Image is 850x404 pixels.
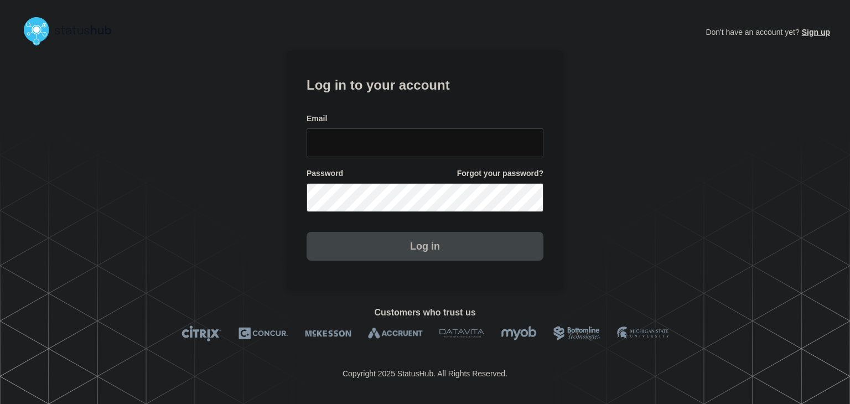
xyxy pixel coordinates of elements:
[307,168,343,179] span: Password
[305,325,351,341] img: McKesson logo
[307,113,327,124] span: Email
[20,13,125,49] img: StatusHub logo
[307,74,543,94] h1: Log in to your account
[800,28,830,37] a: Sign up
[307,128,543,157] input: email input
[239,325,288,341] img: Concur logo
[182,325,222,341] img: Citrix logo
[20,308,830,318] h2: Customers who trust us
[617,325,668,341] img: MSU logo
[343,369,507,378] p: Copyright 2025 StatusHub. All Rights Reserved.
[457,168,543,179] a: Forgot your password?
[706,19,830,45] p: Don't have an account yet?
[501,325,537,341] img: myob logo
[368,325,423,341] img: Accruent logo
[307,183,543,212] input: password input
[439,325,484,341] img: DataVita logo
[553,325,600,341] img: Bottomline logo
[307,232,543,261] button: Log in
